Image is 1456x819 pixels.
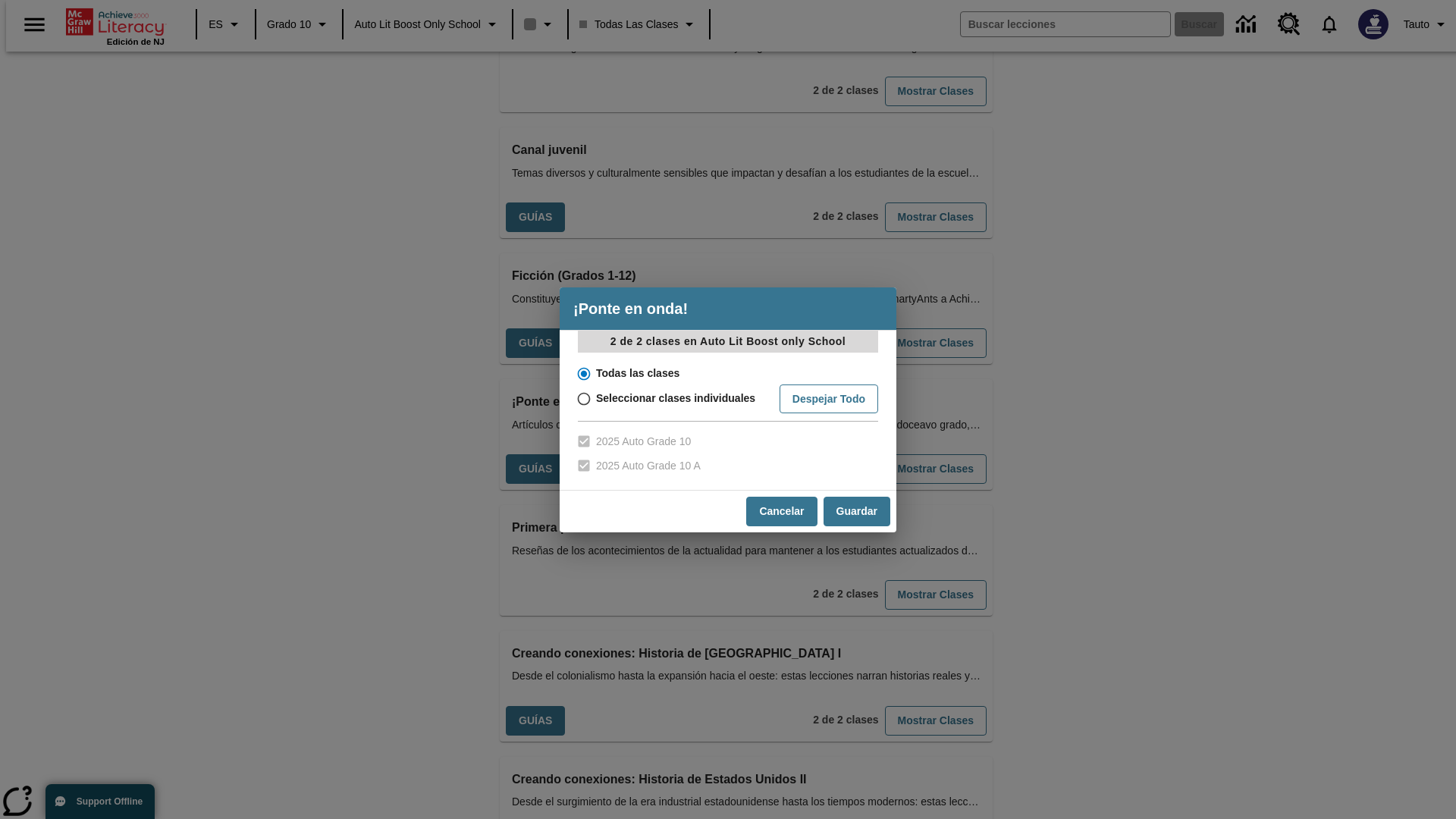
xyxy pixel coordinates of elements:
button: Cancelar [746,497,817,526]
p: 2 de 2 clases en Auto Lit Boost only School [578,331,878,353]
span: Seleccionar clases individuales [596,391,755,406]
span: Todas las clases [596,366,679,381]
h4: ¡Ponte en onda! [560,287,896,330]
span: 2025 Auto Grade 10 A [596,458,701,474]
span: 2025 Auto Grade 10 [596,434,691,450]
button: Despejar todo [780,384,878,414]
button: Guardar [824,497,890,526]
